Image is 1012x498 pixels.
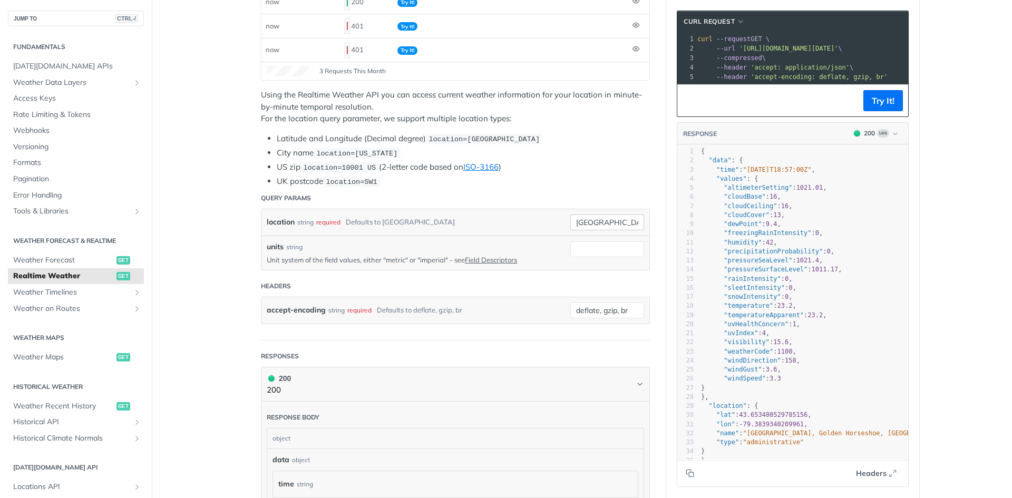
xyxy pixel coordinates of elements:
[278,476,294,492] label: time
[785,275,789,282] span: 0
[770,193,777,200] span: 16
[697,35,770,43] span: GET \
[347,46,348,54] span: 401
[701,357,800,364] span: : ,
[807,311,823,319] span: 23.2
[267,66,309,76] canvas: Line Graph
[701,311,827,319] span: : ,
[716,438,739,446] span: "type"
[724,275,781,282] span: "rainIntensity"
[701,275,793,282] span: : ,
[13,401,114,412] span: Weather Recent History
[739,45,838,52] span: '[URL][DOMAIN_NAME][DATE]'
[677,329,694,338] div: 21
[8,58,144,74] a: [DATE][DOMAIN_NAME] APIs
[716,421,735,428] span: "lon"
[708,402,746,409] span: "location"
[708,157,731,164] span: "data"
[697,45,842,52] span: \
[724,293,781,300] span: "snowIntensity"
[677,365,694,374] div: 25
[743,421,804,428] span: 79.3839340209961
[677,402,694,411] div: 29
[8,42,144,52] h2: Fundamentals
[785,357,796,364] span: 158
[743,438,804,446] span: "administrative"
[701,175,758,182] span: : {
[701,384,705,392] span: }
[261,89,650,125] p: Using the Realtime Weather API you can access current weather information for your location in mi...
[854,130,860,136] span: 200
[297,214,314,230] div: string
[724,193,765,200] span: "cloudBase"
[716,64,747,71] span: --header
[677,211,694,220] div: 8
[716,166,739,173] span: "time"
[701,229,823,237] span: : ,
[724,229,811,237] span: "freezingRainIntensity"
[701,239,777,246] span: : ,
[701,402,758,409] span: : {
[739,421,743,428] span: -
[701,375,781,382] span: :
[683,465,697,481] button: Copy to clipboard
[13,61,141,72] span: [DATE][DOMAIN_NAME] APIs
[781,202,789,210] span: 16
[8,268,144,284] a: Realtime Weatherget
[116,256,130,265] span: get
[267,302,326,318] label: accept-encoding
[877,129,889,138] span: Log
[8,252,144,268] a: Weather Forecastget
[13,174,141,184] span: Pagination
[319,66,386,76] span: 3 Requests This Month
[133,79,141,87] button: Show subpages for Weather Data Layers
[8,11,144,26] button: JUMP TOCTRL-/
[13,271,114,281] span: Realtime Weather
[724,366,762,373] span: "windGust"
[724,329,758,337] span: "uvIndex"
[815,229,819,237] span: 0
[677,192,694,201] div: 6
[8,171,144,187] a: Pagination
[724,348,773,355] span: "weatherCode"
[8,75,144,91] a: Weather Data LayersShow subpages for Weather Data Layers
[13,142,141,152] span: Versioning
[261,281,291,291] div: Headers
[677,53,695,63] div: 3
[683,129,717,139] button: RESPONSE
[701,257,823,264] span: : ,
[826,248,830,255] span: 0
[716,45,735,52] span: --url
[8,431,144,446] a: Historical Climate NormalsShow subpages for Historical Climate Normals
[701,293,793,300] span: : ,
[677,147,694,156] div: 1
[796,257,819,264] span: 1021.4
[677,34,695,44] div: 1
[13,190,141,201] span: Error Handling
[701,438,804,446] span: :
[677,456,694,465] div: 35
[266,45,279,54] span: now
[701,338,793,346] span: : ,
[796,184,823,191] span: 1021.01
[785,293,789,300] span: 0
[724,302,773,309] span: "temperature"
[792,320,796,328] span: 1
[292,455,310,465] div: object
[680,16,748,27] button: cURL Request
[701,320,800,328] span: : ,
[13,352,114,363] span: Weather Maps
[743,166,812,173] span: "[DATE]T18:57:00Z"
[277,147,650,159] li: City name
[116,353,130,362] span: get
[345,41,389,59] div: 401
[397,22,417,31] span: Try It!
[677,275,694,284] div: 15
[716,175,747,182] span: "values"
[701,266,842,273] span: : ,
[697,54,766,62] span: \
[677,183,694,192] div: 5
[724,248,823,255] span: "precipitationProbability"
[724,257,792,264] span: "pressureSeaLevel"
[716,73,747,81] span: --header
